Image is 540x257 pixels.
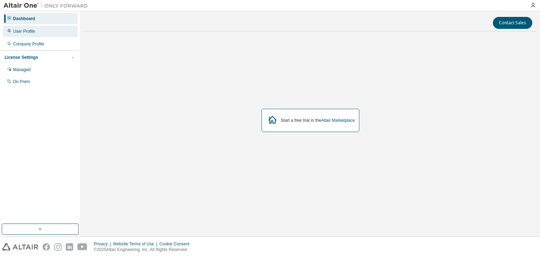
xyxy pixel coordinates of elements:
img: youtube.svg [77,243,88,251]
div: Company Profile [13,41,44,47]
div: Cookie Consent [159,241,193,247]
div: Start a free trial in the [281,118,355,123]
img: instagram.svg [54,243,62,251]
div: Privacy [94,241,113,247]
div: Website Terms of Use [113,241,159,247]
img: altair_logo.svg [2,243,38,251]
img: linkedin.svg [66,243,73,251]
button: Contact Sales [493,17,532,29]
div: User Profile [13,29,35,34]
div: Dashboard [13,16,35,21]
div: On Prem [13,79,30,84]
div: License Settings [5,55,38,60]
p: © 2025 Altair Engineering, Inc. All Rights Reserved. [94,247,194,253]
img: facebook.svg [43,243,50,251]
div: Managed [13,67,31,73]
img: Altair One [4,2,91,9]
a: Altair Marketplace [321,118,355,123]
